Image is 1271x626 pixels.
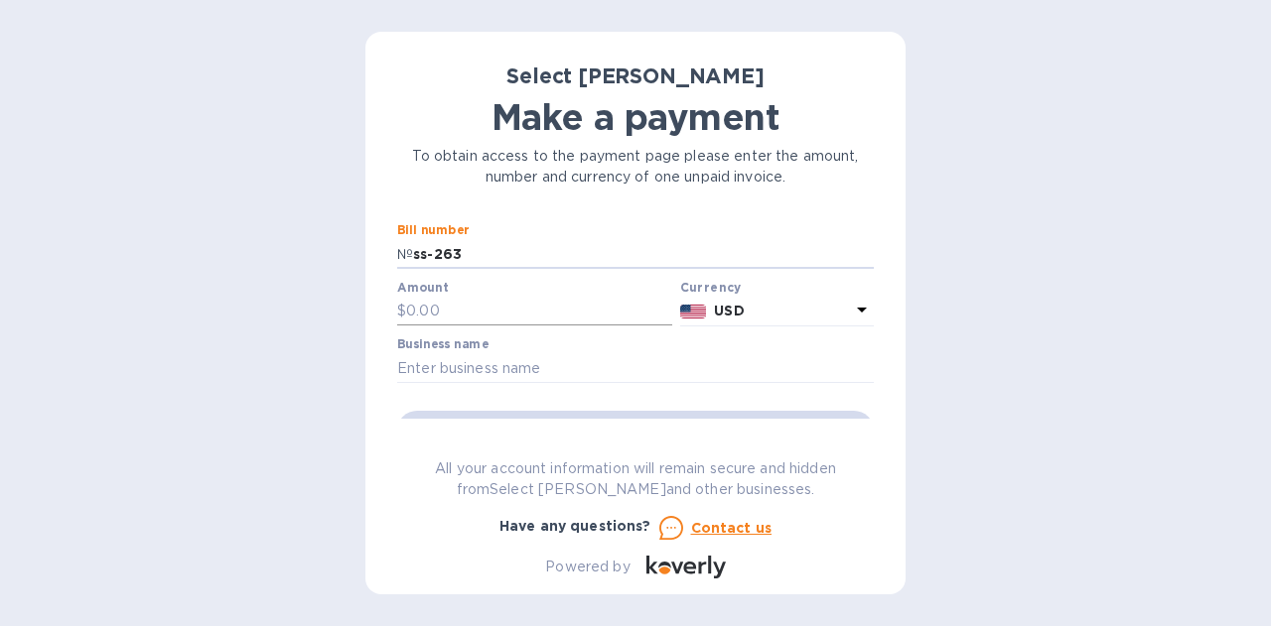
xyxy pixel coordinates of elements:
[680,305,707,318] img: USD
[397,244,413,265] p: №
[397,458,874,500] p: All your account information will remain secure and hidden from Select [PERSON_NAME] and other bu...
[397,353,874,383] input: Enter business name
[397,339,489,351] label: Business name
[397,301,406,321] p: $
[680,280,742,295] b: Currency
[397,146,874,188] p: To obtain access to the payment page please enter the amount, number and currency of one unpaid i...
[397,225,469,237] label: Bill number
[691,520,773,536] u: Contact us
[413,239,874,269] input: Enter bill number
[406,297,672,326] input: 0.00
[397,96,874,138] h1: Make a payment
[714,303,744,318] b: USD
[499,518,651,534] b: Have any questions?
[397,282,448,294] label: Amount
[506,63,765,88] b: Select [PERSON_NAME]
[545,557,630,577] p: Powered by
